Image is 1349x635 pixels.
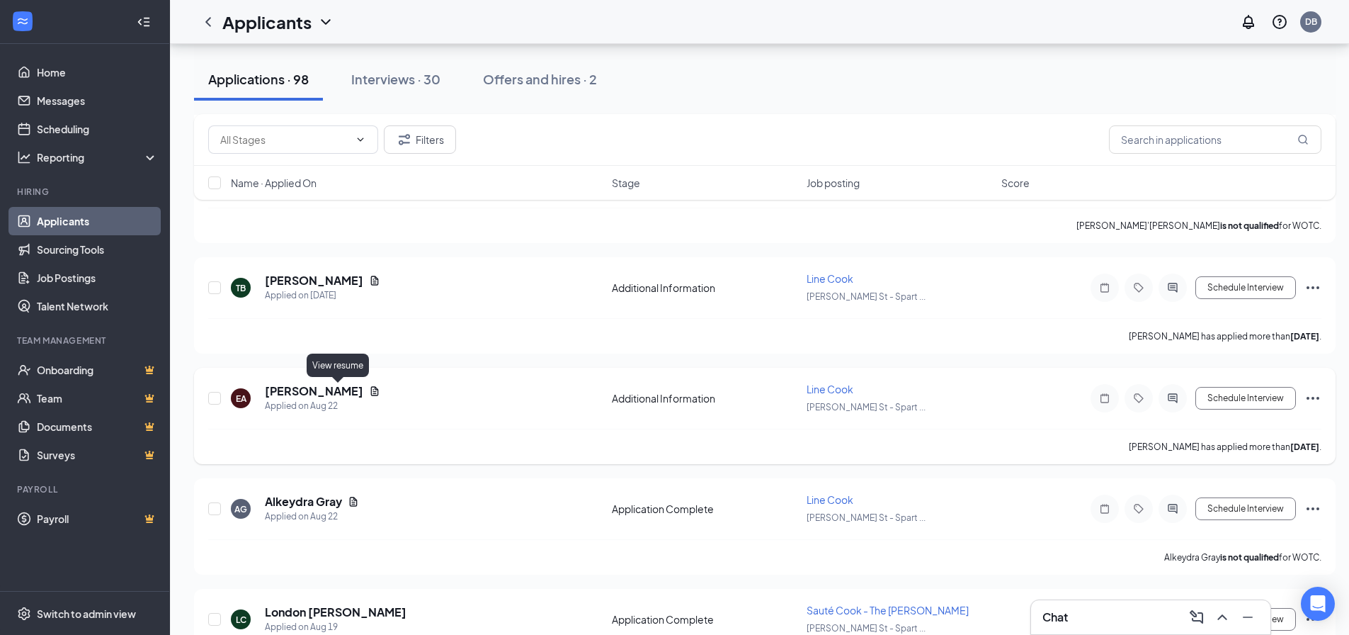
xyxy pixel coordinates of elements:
svg: Document [348,496,359,507]
span: Stage [612,176,640,190]
a: PayrollCrown [37,505,158,533]
h3: Chat [1042,609,1068,625]
span: Name · Applied On [231,176,317,190]
p: [PERSON_NAME] has applied more than . [1129,441,1321,453]
span: [PERSON_NAME] St - Spart ... [807,512,926,523]
div: Switch to admin view [37,607,136,621]
input: Search in applications [1109,125,1321,154]
span: Score [1001,176,1030,190]
a: OnboardingCrown [37,356,158,384]
a: Job Postings [37,264,158,292]
svg: Document [369,275,380,286]
svg: Settings [17,607,31,621]
div: Application Complete [612,612,798,626]
svg: Note [1096,282,1113,293]
svg: Tag [1130,282,1147,293]
a: Messages [37,86,158,115]
svg: Document [369,386,380,397]
svg: ActiveChat [1164,393,1181,404]
svg: Analysis [17,150,31,164]
button: Schedule Interview [1195,387,1296,410]
div: Applied on Aug 22 [265,510,359,524]
div: Applied on [DATE] [265,288,380,303]
svg: ChevronDown [355,134,366,145]
b: [DATE] [1290,442,1319,452]
b: is not qualified [1220,220,1279,231]
svg: Tag [1130,503,1147,515]
button: Schedule Interview [1195,276,1296,299]
a: Applicants [37,207,158,235]
svg: ChevronUp [1214,609,1231,626]
div: LC [236,614,246,626]
b: is not qualified [1220,552,1279,563]
svg: ActiveChat [1164,503,1181,515]
svg: ActiveChat [1164,282,1181,293]
input: All Stages [220,132,349,147]
span: Job posting [807,176,860,190]
a: Sourcing Tools [37,235,158,264]
svg: ComposeMessage [1188,609,1205,626]
h5: London [PERSON_NAME] [265,605,406,620]
a: Talent Network [37,292,158,320]
span: [PERSON_NAME] St - Spart ... [807,291,926,302]
div: Reporting [37,150,159,164]
p: [PERSON_NAME]'[PERSON_NAME] for WOTC. [1076,220,1321,232]
div: View resume [307,354,369,377]
h5: [PERSON_NAME] [265,273,363,288]
svg: Minimize [1239,609,1256,626]
div: DB [1305,16,1317,28]
svg: WorkstreamLogo [16,14,30,28]
div: Hiring [17,186,155,198]
button: Minimize [1236,606,1259,629]
b: [DATE] [1290,331,1319,342]
svg: Collapse [137,15,151,29]
span: [PERSON_NAME] St - Spart ... [807,623,926,634]
div: Additional Information [612,281,798,295]
p: Alkeydra Gray for WOTC. [1164,551,1321,563]
svg: Ellipses [1304,500,1321,517]
svg: MagnifyingGlass [1297,134,1309,145]
div: Team Management [17,335,155,347]
div: AG [234,503,247,515]
div: Offers and hires · 2 [483,70,597,88]
button: ChevronUp [1211,606,1234,629]
span: Line Cook [807,383,853,395]
div: Applied on Aug 22 [265,399,380,413]
div: EA [236,393,246,405]
button: Filter Filters [384,125,456,154]
span: Sauté Cook - The [PERSON_NAME] [807,604,969,617]
span: Line Cook [807,493,853,506]
h5: [PERSON_NAME] [265,383,363,399]
a: SurveysCrown [37,441,158,469]
svg: Note [1096,393,1113,404]
svg: ChevronDown [317,13,334,30]
svg: Ellipses [1304,279,1321,296]
p: [PERSON_NAME] has applied more than . [1129,330,1321,342]
div: Applied on Aug 19 [265,620,406,634]
svg: Tag [1130,393,1147,404]
button: ComposeMessage [1185,606,1208,629]
div: Payroll [17,483,155,495]
div: Open Intercom Messenger [1301,587,1335,621]
a: Home [37,58,158,86]
div: Application Complete [612,502,798,516]
a: Scheduling [37,115,158,143]
svg: Note [1096,503,1113,515]
button: Schedule Interview [1195,498,1296,520]
h1: Applicants [222,10,312,34]
svg: Ellipses [1304,390,1321,407]
span: [PERSON_NAME] St - Spart ... [807,402,926,412]
span: Line Cook [807,272,853,285]
h5: Alkeydra Gray [265,494,342,510]
svg: ChevronLeft [200,13,217,30]
div: Interviews · 30 [351,70,440,88]
div: Additional Information [612,391,798,405]
div: Applications · 98 [208,70,309,88]
a: TeamCrown [37,384,158,412]
a: DocumentsCrown [37,412,158,441]
svg: Filter [396,131,413,148]
div: TB [236,282,246,294]
svg: Notifications [1240,13,1257,30]
svg: QuestionInfo [1271,13,1288,30]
